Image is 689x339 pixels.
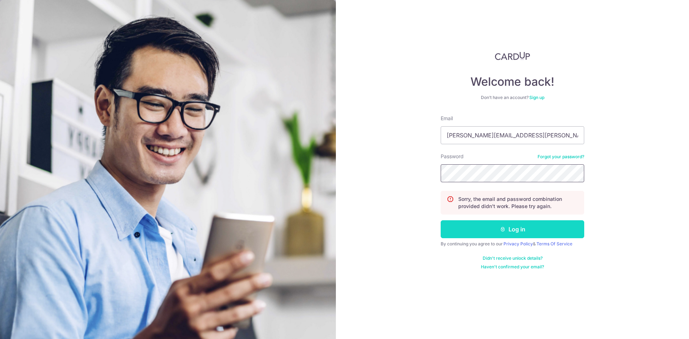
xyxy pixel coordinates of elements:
[536,241,572,246] a: Terms Of Service
[481,264,544,270] a: Haven't confirmed your email?
[483,255,543,261] a: Didn't receive unlock details?
[441,95,584,100] div: Don’t have an account?
[441,115,453,122] label: Email
[441,241,584,247] div: By continuing you agree to our &
[495,52,530,60] img: CardUp Logo
[441,126,584,144] input: Enter your Email
[503,241,533,246] a: Privacy Policy
[538,154,584,160] a: Forgot your password?
[441,75,584,89] h4: Welcome back!
[458,196,578,210] p: Sorry, the email and password combination provided didn't work. Please try again.
[529,95,544,100] a: Sign up
[441,220,584,238] button: Log in
[441,153,464,160] label: Password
